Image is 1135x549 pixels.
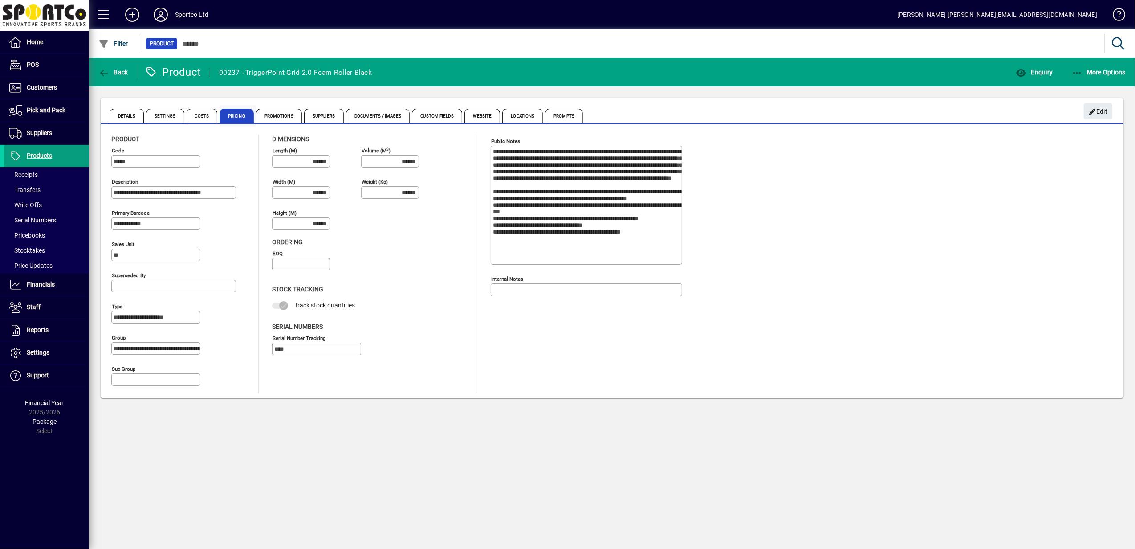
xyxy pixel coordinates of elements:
mat-label: Public Notes [491,138,520,144]
span: Customers [27,84,57,91]
span: Ordering [272,238,303,246]
a: Suppliers [4,122,89,144]
span: Pick and Pack [27,107,65,114]
mat-label: Serial Number tracking [273,335,325,341]
span: Documents / Images [346,109,410,123]
span: Package [33,418,57,425]
span: Reports [27,326,49,333]
span: Track stock quantities [294,302,355,309]
a: Stocktakes [4,243,89,258]
span: Product [111,135,139,143]
a: POS [4,54,89,76]
mat-label: EOQ [273,250,283,257]
div: 00237 - TriggerPoint Grid 2.0 Foam Roller Black [219,66,372,80]
span: Promotions [256,109,302,123]
a: Reports [4,319,89,341]
mat-label: Length (m) [273,147,297,154]
mat-label: Internal Notes [491,276,523,282]
span: Settings [146,109,184,123]
span: Product [150,39,174,48]
a: Home [4,31,89,53]
span: Suppliers [27,129,52,136]
mat-label: Code [112,147,124,154]
app-page-header-button: Back [89,64,138,80]
span: Custom Fields [412,109,462,123]
div: [PERSON_NAME] [PERSON_NAME][EMAIL_ADDRESS][DOMAIN_NAME] [897,8,1097,22]
a: Pick and Pack [4,99,89,122]
a: Transfers [4,182,89,197]
span: More Options [1072,69,1126,76]
span: Details [110,109,144,123]
button: Enquiry [1013,64,1055,80]
a: Settings [4,342,89,364]
sup: 3 [386,147,389,151]
a: Knowledge Base [1106,2,1124,31]
span: Pricebooks [9,232,45,239]
span: Costs [187,109,218,123]
span: Home [27,38,43,45]
div: Sportco Ltd [175,8,208,22]
button: Filter [96,36,130,52]
span: Receipts [9,171,38,178]
a: Price Updates [4,258,89,273]
span: Financial Year [25,399,64,406]
span: Settings [27,349,49,356]
button: Edit [1084,103,1112,119]
mat-label: Sub group [112,366,135,372]
span: Website [464,109,500,123]
button: Back [96,64,130,80]
a: Financials [4,274,89,296]
span: Transfers [9,186,41,193]
span: Back [98,69,128,76]
span: Suppliers [304,109,344,123]
a: Pricebooks [4,228,89,243]
span: Prompts [545,109,583,123]
div: Product [145,65,201,79]
span: Locations [502,109,543,123]
mat-label: Description [112,179,138,185]
a: Receipts [4,167,89,182]
a: Serial Numbers [4,213,89,228]
mat-label: Group [112,335,126,341]
mat-label: Superseded by [112,272,146,279]
a: Staff [4,296,89,319]
mat-label: Volume (m ) [362,147,391,154]
a: Write Offs [4,197,89,213]
button: More Options [1070,64,1128,80]
mat-label: Sales unit [112,241,134,247]
span: Filter [98,40,128,47]
span: POS [27,61,39,68]
button: Add [118,7,146,23]
span: Dimensions [272,135,309,143]
span: Enquiry [1016,69,1053,76]
span: Pricing [220,109,254,123]
span: Financials [27,281,55,288]
mat-label: Type [112,303,122,310]
span: Support [27,372,49,379]
span: Serial Numbers [9,217,56,224]
a: Support [4,365,89,387]
button: Profile [146,7,175,23]
mat-label: Height (m) [273,210,297,216]
span: Price Updates [9,262,53,269]
span: Edit [1089,104,1108,119]
mat-label: Primary barcode [112,210,150,216]
span: Stocktakes [9,247,45,254]
span: Products [27,152,52,159]
span: Staff [27,303,41,311]
mat-label: Weight (Kg) [362,179,388,185]
span: Serial Numbers [272,323,323,330]
a: Customers [4,77,89,99]
span: Stock Tracking [272,286,323,293]
span: Write Offs [9,201,42,209]
mat-label: Width (m) [273,179,295,185]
